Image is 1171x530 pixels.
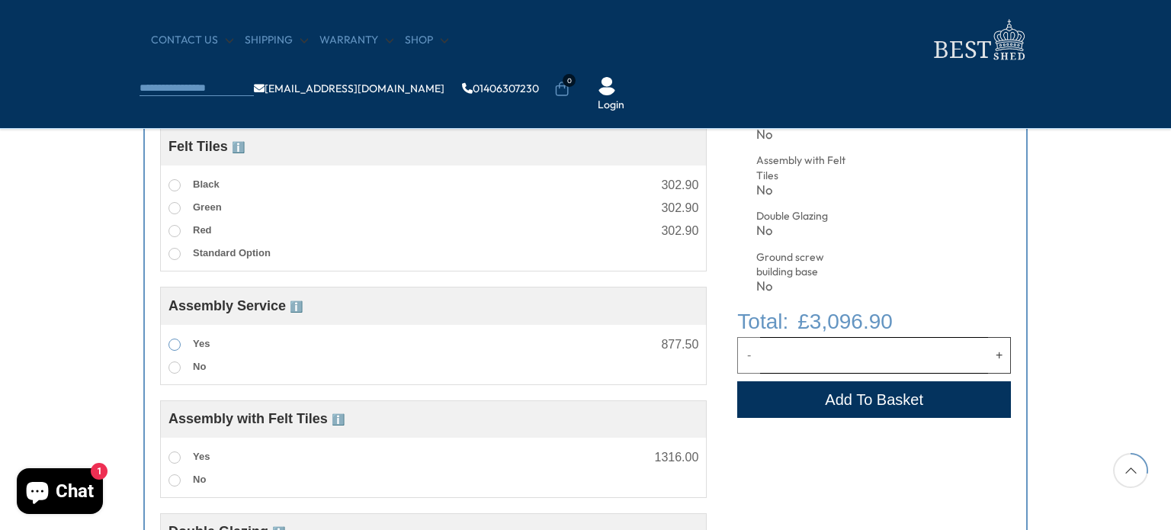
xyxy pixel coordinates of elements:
[661,202,698,214] div: 302.90
[193,178,220,190] span: Black
[737,337,760,374] button: Decrease quantity
[151,33,233,48] a: CONTACT US
[797,306,893,337] span: £3,096.90
[756,280,849,293] div: No
[925,15,1031,65] img: logo
[12,468,107,518] inbox-online-store-chat: Shopify online store chat
[332,413,345,426] span: ℹ️
[405,33,448,48] a: Shop
[756,224,849,237] div: No
[598,98,624,113] a: Login
[462,83,539,94] a: 01406307230
[193,338,210,349] span: Yes
[168,411,345,426] span: Assembly with Felt Tiles
[245,33,308,48] a: Shipping
[760,337,988,374] input: Quantity
[193,361,206,372] span: No
[168,139,245,154] span: Felt Tiles
[193,224,212,236] span: Red
[598,77,616,95] img: User Icon
[756,209,849,224] div: Double Glazing
[193,201,222,213] span: Green
[988,337,1011,374] button: Increase quantity
[232,141,245,153] span: ℹ️
[563,74,576,87] span: 0
[254,83,444,94] a: [EMAIL_ADDRESS][DOMAIN_NAME]
[756,250,849,280] div: Ground screw building base
[193,474,206,485] span: No
[193,247,271,259] span: Standard Option
[554,82,569,97] a: 0
[193,451,210,462] span: Yes
[661,339,698,351] div: 877.50
[661,179,698,191] div: 302.90
[654,451,698,464] div: 1316.00
[756,184,849,197] div: No
[319,33,393,48] a: Warranty
[290,300,303,313] span: ℹ️
[168,298,303,313] span: Assembly Service
[661,225,698,237] div: 302.90
[756,128,849,141] div: No
[756,153,849,183] div: Assembly with Felt Tiles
